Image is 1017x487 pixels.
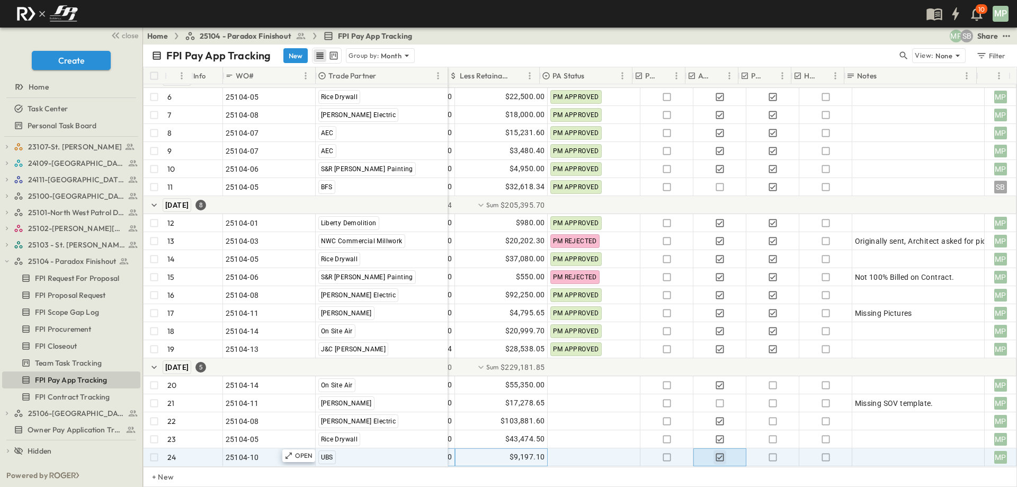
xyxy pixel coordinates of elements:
[879,70,890,82] button: Sort
[167,434,176,445] p: 23
[960,30,973,42] div: Sterling Barnett (sterling@fpibuilders.com)
[751,70,765,81] p: PM Processed
[167,218,174,228] p: 12
[516,217,545,229] span: $980.00
[776,69,789,82] button: Menu
[2,118,138,133] a: Personal Task Board
[994,325,1007,338] div: MP
[2,287,140,304] div: FPI Proposal Requesttest
[505,379,545,391] span: $55,350.00
[28,223,125,234] span: 25102-Christ The Redeemer Anglican Church
[2,271,138,286] a: FPI Request For Proposal
[2,373,138,387] a: FPI Pay App Tracking
[994,451,1007,464] div: MP
[349,50,379,61] p: Group by:
[994,289,1007,302] div: MP
[994,145,1007,157] div: MP
[553,147,599,155] span: PM APPROVED
[314,49,326,62] button: row view
[226,164,259,174] span: 25104-06
[226,398,259,409] span: 25104-11
[321,255,358,263] span: Rice Drywall
[167,254,174,264] p: 14
[432,69,444,82] button: Menu
[994,433,1007,446] div: MP
[185,31,306,41] a: 25104 - Paradox Finishout
[106,28,140,42] button: close
[28,207,125,218] span: 25101-North West Patrol Division
[35,290,105,300] span: FPI Proposal Request
[505,343,545,355] span: $28,538.05
[994,181,1007,193] div: SB
[2,422,138,437] a: Owner Pay Application Tracking
[167,326,174,337] p: 18
[804,70,818,81] p: HOLD CHECK
[505,91,545,103] span: $22,500.00
[35,273,119,284] span: FPI Request For Proposal
[28,446,51,456] span: Hidden
[2,421,140,438] div: Owner Pay Application Trackingtest
[28,174,125,185] span: 24111-[GEOGRAPHIC_DATA]
[321,111,396,119] span: [PERSON_NAME] Electric
[35,392,110,402] span: FPI Contract Tracking
[193,61,206,91] div: Info
[226,416,259,427] span: 25104-08
[338,31,412,41] span: FPI Pay App Tracking
[505,253,545,265] span: $37,080.00
[167,146,172,156] p: 9
[2,171,140,188] div: 24111-[GEOGRAPHIC_DATA]test
[35,307,99,317] span: FPI Scope Gap Log
[14,254,138,269] a: 25104 - Paradox Finishout
[645,70,659,81] p: PE Expecting
[226,110,259,120] span: 25104-08
[35,341,77,351] span: FPI Closeout
[510,163,545,175] span: $4,950.00
[994,379,1007,392] div: MP
[553,129,599,137] span: PM APPROVED
[486,362,499,371] p: Sum
[935,50,952,61] p: None
[960,69,973,82] button: Menu
[505,127,545,139] span: $15,231.60
[28,240,125,250] span: 25103 - St. [PERSON_NAME] Phase 2
[510,451,545,463] span: $9,197.10
[165,201,189,209] span: [DATE]
[321,309,372,317] span: [PERSON_NAME]
[553,183,599,191] span: PM APPROVED
[2,338,140,355] div: FPI Closeouttest
[662,70,673,82] button: Sort
[994,163,1007,175] div: MP
[28,120,96,131] span: Personal Task Board
[976,50,1006,61] div: Filter
[2,321,140,338] div: FPI Procurementtest
[14,139,138,154] a: 23107-St. [PERSON_NAME]
[147,31,168,41] a: Home
[175,69,188,82] button: Menu
[226,308,259,318] span: 25104-11
[994,415,1007,428] div: MP
[2,288,138,303] a: FPI Proposal Request
[226,380,259,391] span: 25104-14
[2,322,138,337] a: FPI Procurement
[994,127,1007,139] div: MP
[321,327,353,335] span: On Site Air
[226,290,259,300] span: 25104-08
[321,291,396,299] span: [PERSON_NAME] Electric
[994,91,1007,103] div: MP
[321,129,334,137] span: AEC
[299,69,312,82] button: Menu
[14,406,138,421] a: 25106-St. Andrews Parking Lot
[994,271,1007,284] div: MP
[321,147,334,155] span: AEC
[723,69,736,82] button: Menu
[226,146,259,156] span: 25104-07
[587,70,599,82] button: Sort
[327,49,340,62] button: kanban view
[994,343,1007,356] div: MP
[321,219,377,227] span: Liberty Demolition
[321,346,386,353] span: J&C [PERSON_NAME]
[321,382,353,389] span: On Site Air
[994,253,1007,265] div: MP
[321,454,333,461] span: UBS
[236,70,254,81] p: WO#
